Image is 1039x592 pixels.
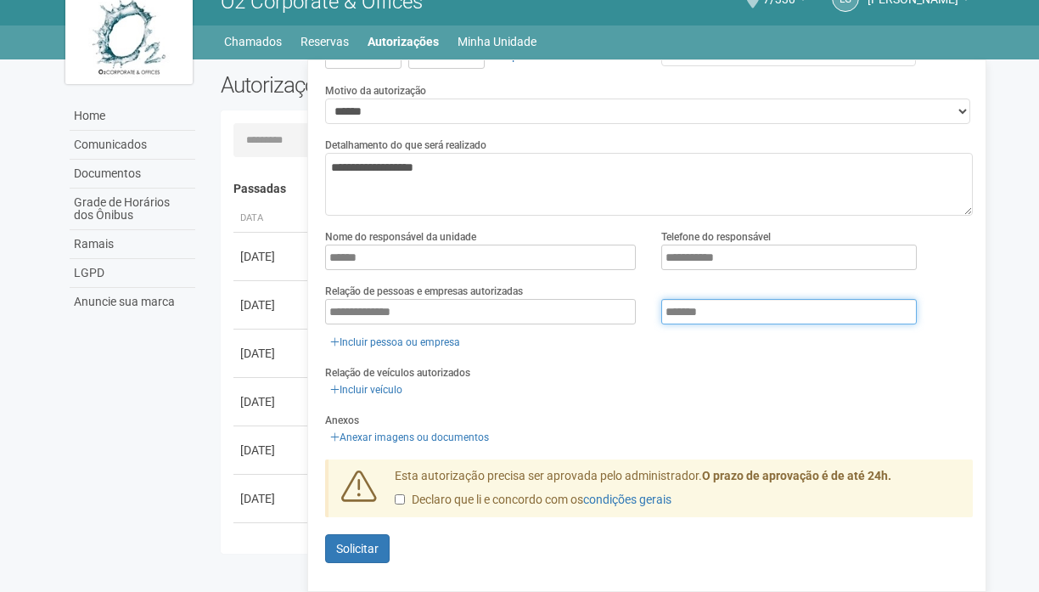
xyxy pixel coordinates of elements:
[233,205,310,233] th: Data
[70,288,195,316] a: Anuncie sua marca
[458,30,536,54] a: Minha Unidade
[325,413,359,428] label: Anexos
[240,296,303,313] div: [DATE]
[70,230,195,259] a: Ramais
[70,131,195,160] a: Comunicados
[233,183,961,195] h4: Passadas
[240,393,303,410] div: [DATE]
[240,442,303,459] div: [DATE]
[661,229,771,245] label: Telefone do responsável
[382,468,973,517] div: Esta autorização precisa ser aprovada pelo administrador.
[240,490,303,507] div: [DATE]
[240,248,303,265] div: [DATE]
[70,259,195,288] a: LGPD
[325,381,407,399] a: Incluir veículo
[368,30,439,54] a: Autorizações
[395,492,671,509] label: Declaro que li e concordo com os
[325,83,426,99] label: Motivo da autorização
[395,494,405,505] input: Declaro que li e concordo com oscondições gerais
[224,30,282,54] a: Chamados
[325,138,486,153] label: Detalhamento do que será realizado
[240,538,303,555] div: [DATE]
[702,469,891,482] strong: O prazo de aprovação é de até 24h.
[240,345,303,362] div: [DATE]
[583,493,671,506] a: condições gerais
[325,229,476,245] label: Nome do responsável da unidade
[325,333,465,352] a: Incluir pessoa ou empresa
[325,534,390,563] button: Solicitar
[300,30,349,54] a: Reservas
[70,189,195,230] a: Grade de Horários dos Ônibus
[70,102,195,131] a: Home
[336,542,379,555] span: Solicitar
[325,284,523,299] label: Relação de pessoas e empresas autorizadas
[325,365,470,381] label: Relação de veículos autorizados
[221,72,584,98] h2: Autorizações
[70,160,195,189] a: Documentos
[325,428,494,447] a: Anexar imagens ou documentos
